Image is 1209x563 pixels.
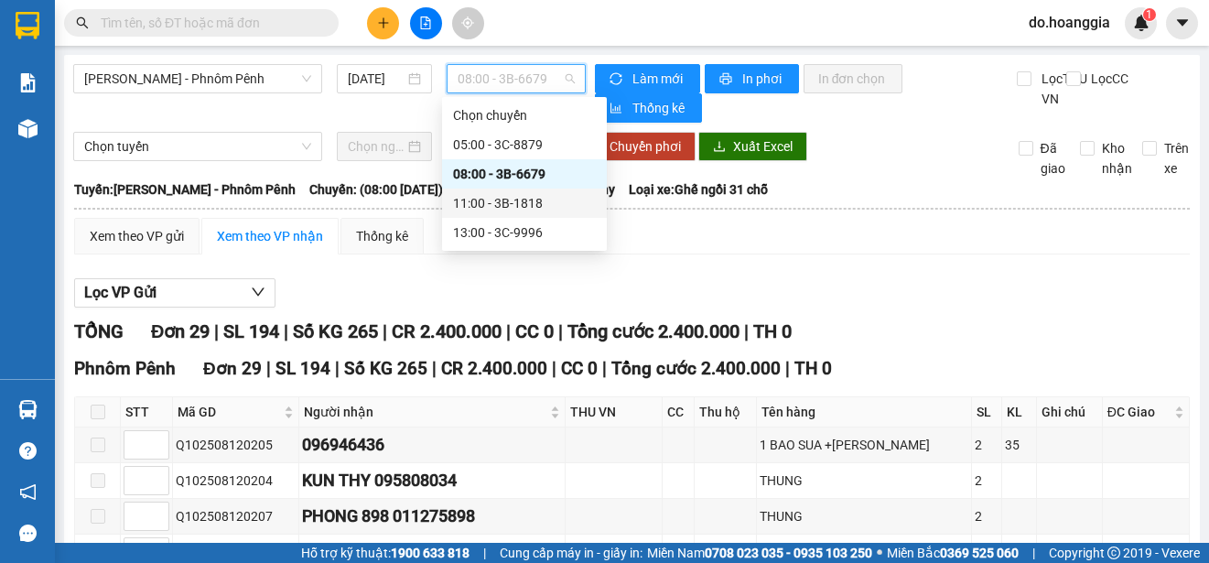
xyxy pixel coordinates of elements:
span: SL 194 [223,320,279,342]
div: 13:00 - 3C-9996 [453,222,596,243]
span: Đơn 29 [151,320,210,342]
span: | [483,543,486,563]
span: plus [377,16,390,29]
span: | [266,358,271,379]
span: Loại xe: Ghế ngồi 31 chỗ [629,179,768,200]
span: In phơi [742,69,784,89]
span: Tổng cước 2.400.000 [567,320,739,342]
span: Chọn tuyến [84,133,311,160]
span: file-add [419,16,432,29]
span: | [214,320,219,342]
input: Tìm tên, số ĐT hoặc mã đơn [101,13,317,33]
th: Thu hộ [695,397,757,428]
span: Hồ Chí Minh - Phnôm Pênh [84,65,311,92]
div: THUNG MUT SUA [760,542,968,562]
span: sync [610,72,625,87]
img: logo-vxr [16,12,39,39]
span: Đơn 29 [203,358,262,379]
span: Miền Bắc [887,543,1019,563]
button: file-add [410,7,442,39]
span: Cung cấp máy in - giấy in: [500,543,642,563]
span: Xuất Excel [733,136,793,157]
div: Xem theo VP gửi [90,226,184,246]
span: TỔNG [74,320,124,342]
div: THUNG [760,471,968,491]
div: 05:00 - 3C-8879 [453,135,596,155]
img: warehouse-icon [18,119,38,138]
span: | [558,320,563,342]
span: 1 [1146,8,1152,21]
span: Miền Nam [647,543,872,563]
div: 2 [975,435,999,455]
span: Chuyến: (08:00 [DATE]) [309,179,443,200]
div: 096946436 [302,432,562,458]
img: solution-icon [18,73,38,92]
div: 1 BAO SUA +[PERSON_NAME] [760,435,968,455]
div: Xem theo VP nhận [217,226,323,246]
th: KL [1002,397,1037,428]
span: aim [461,16,474,29]
span: Lọc THU VN [1034,69,1090,109]
span: Lọc CC [1084,69,1131,89]
span: ĐC Giao [1107,402,1171,422]
span: CC 0 [561,358,598,379]
span: Thống kê [632,98,687,118]
span: Số KG 265 [344,358,427,379]
span: download [713,140,726,155]
sup: 1 [1143,8,1156,21]
img: warehouse-icon [18,400,38,419]
span: | [552,358,556,379]
span: | [383,320,387,342]
span: copyright [1107,547,1120,559]
div: 08:00 - 3B-6679 [453,164,596,184]
span: Số KG 265 [293,320,378,342]
strong: 0708 023 035 - 0935 103 250 [705,546,872,560]
span: | [432,358,437,379]
td: Q102508120207 [173,499,299,535]
div: Chọn chuyến [442,101,607,130]
button: downloadXuất Excel [698,132,807,161]
button: syncLàm mới [595,64,700,93]
th: THU VN [566,397,663,428]
input: Chọn ngày [348,136,405,157]
div: KUN THY 095808034 [302,468,562,493]
span: bar-chart [610,102,625,116]
button: bar-chartThống kê [595,93,702,123]
strong: 0369 525 060 [940,546,1019,560]
span: | [602,358,607,379]
span: Trên xe [1157,138,1196,179]
span: Hỗ trợ kỹ thuật: [301,543,470,563]
div: Q102508120207 [176,506,296,526]
span: CC 0 [515,320,554,342]
th: SL [972,397,1002,428]
div: Chọn chuyến [453,105,596,125]
img: icon-new-feature [1133,15,1150,31]
div: 2 [975,506,999,526]
span: ⚪️ [877,549,882,557]
span: 08:00 - 3B-6679 [458,65,575,92]
button: Chuyển phơi [595,132,696,161]
span: CR 2.400.000 [392,320,502,342]
div: PHONG 898 011275898 [302,503,562,529]
span: Tổng cước 2.400.000 [611,358,781,379]
span: Đã giao [1033,138,1073,179]
span: notification [19,483,37,501]
td: Q102508120205 [173,428,299,463]
td: Q102508120204 [173,463,299,499]
b: Tuyến: [PERSON_NAME] - Phnôm Pênh [74,182,296,197]
div: Q102508120205 [176,435,296,455]
span: | [1032,543,1035,563]
th: STT [121,397,173,428]
span: TH 0 [753,320,792,342]
div: THUNG [760,506,968,526]
span: CR 2.400.000 [441,358,547,379]
span: TH 0 [794,358,832,379]
div: Thống kê [356,226,408,246]
span: caret-down [1174,15,1191,31]
th: Tên hàng [757,397,972,428]
span: | [284,320,288,342]
span: Mã GD [178,402,280,422]
div: 35 [1005,435,1033,455]
button: In đơn chọn [804,64,903,93]
span: Lọc VP Gửi [84,281,157,304]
